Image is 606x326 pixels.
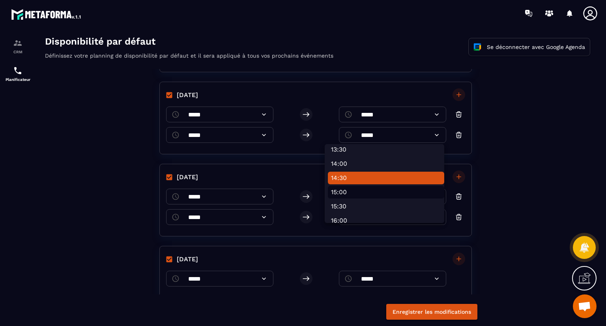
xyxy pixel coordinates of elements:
[573,294,597,318] a: Ouvrir le chat
[2,50,34,54] p: CRM
[291,180,407,193] li: 16:00
[13,38,22,48] img: formation
[11,7,82,21] img: logo
[13,66,22,75] img: scheduler
[2,60,34,88] a: schedulerschedulerPlanificateur
[291,109,407,122] li: 13:30
[291,137,407,150] li: 14:30
[2,32,34,60] a: formationformationCRM
[2,77,34,82] p: Planificateur
[291,166,407,178] li: 15:30
[291,152,407,164] li: 15:00
[291,123,407,136] li: 14:00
